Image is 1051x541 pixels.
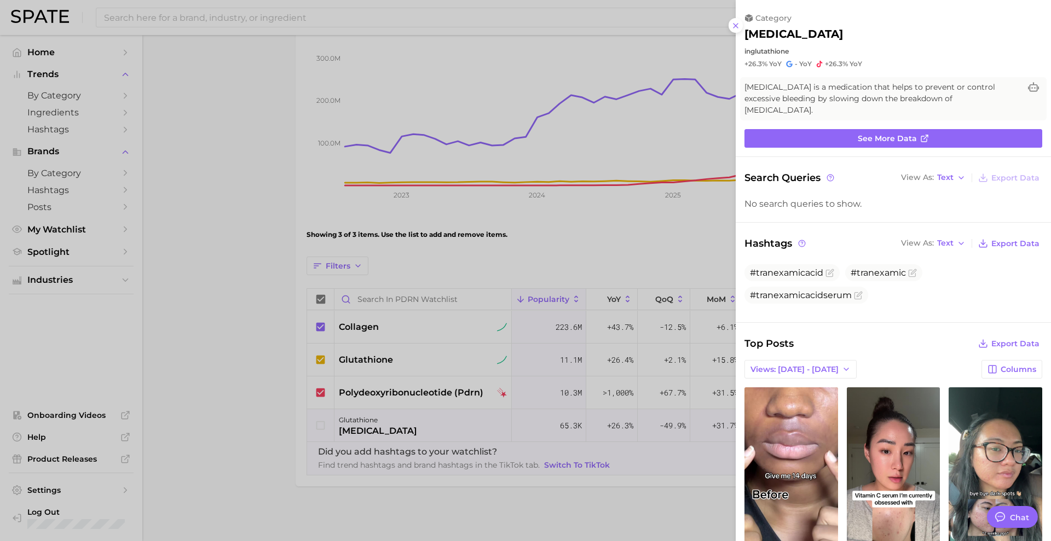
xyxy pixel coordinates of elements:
[744,27,843,40] h2: [MEDICAL_DATA]
[744,60,767,68] span: +26.3%
[858,134,917,143] span: See more data
[908,269,917,277] button: Flag as miscategorized or irrelevant
[1001,365,1036,374] span: Columns
[937,174,954,181] span: Text
[901,240,934,246] span: View As
[850,60,862,68] span: YoY
[750,267,823,278] span: #tranexamicacid
[750,47,789,55] span: glutathione
[898,171,968,185] button: View AsText
[744,129,1042,148] a: See more data
[769,60,782,68] span: YoY
[825,269,834,277] button: Flag as miscategorized or irrelevant
[991,339,1040,348] span: Export Data
[937,240,954,246] span: Text
[854,291,863,300] button: Flag as miscategorized or irrelevant
[991,239,1040,248] span: Export Data
[981,360,1042,379] button: Columns
[744,336,794,351] span: Top Posts
[750,290,852,300] span: #tranexamicacidserum
[795,60,798,68] span: -
[744,360,857,379] button: Views: [DATE] - [DATE]
[825,60,848,68] span: +26.3%
[975,336,1042,351] button: Export Data
[975,170,1042,185] button: Export Data
[744,47,1042,55] div: in
[851,267,906,278] span: #tranexamic
[898,236,968,251] button: View AsText
[975,236,1042,251] button: Export Data
[744,82,1020,116] span: [MEDICAL_DATA] is a medication that helps to prevent or control excessive bleeding by slowing dow...
[755,13,792,23] span: category
[744,199,1042,209] div: No search queries to show.
[744,170,836,185] span: Search Queries
[799,60,812,68] span: YoY
[750,365,839,374] span: Views: [DATE] - [DATE]
[901,174,934,181] span: View As
[991,173,1040,183] span: Export Data
[744,236,807,251] span: Hashtags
